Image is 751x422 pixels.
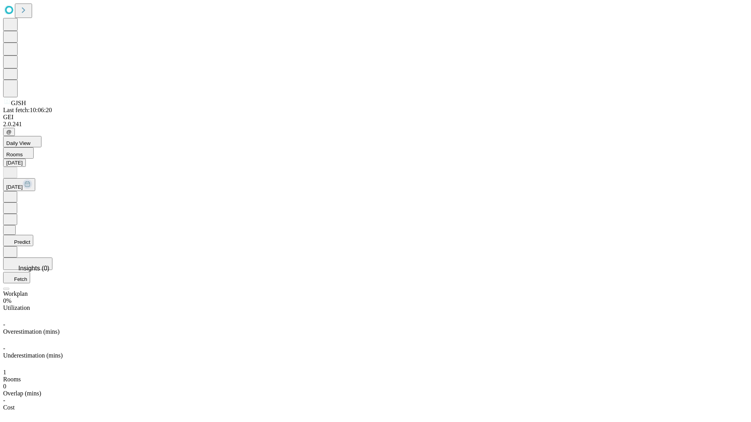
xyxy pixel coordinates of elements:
[3,376,21,383] span: Rooms
[6,129,12,135] span: @
[3,404,14,411] span: Cost
[3,147,34,159] button: Rooms
[3,257,52,270] button: Insights (0)
[3,159,26,167] button: [DATE]
[3,369,6,376] span: 1
[3,136,41,147] button: Daily View
[3,178,35,191] button: [DATE]
[3,290,28,297] span: Workplan
[6,140,31,146] span: Daily View
[3,383,6,390] span: 0
[3,345,5,352] span: -
[3,390,41,397] span: Overlap (mins)
[3,321,5,328] span: -
[3,121,748,128] div: 2.0.241
[18,265,49,272] span: Insights (0)
[3,328,59,335] span: Overestimation (mins)
[11,100,26,106] span: GJSH
[3,352,63,359] span: Underestimation (mins)
[3,128,15,136] button: @
[3,397,5,404] span: -
[3,107,52,113] span: Last fetch: 10:06:20
[3,114,748,121] div: GEI
[3,235,33,246] button: Predict
[3,272,30,283] button: Fetch
[3,297,11,304] span: 0%
[3,304,30,311] span: Utilization
[6,184,23,190] span: [DATE]
[6,152,23,157] span: Rooms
